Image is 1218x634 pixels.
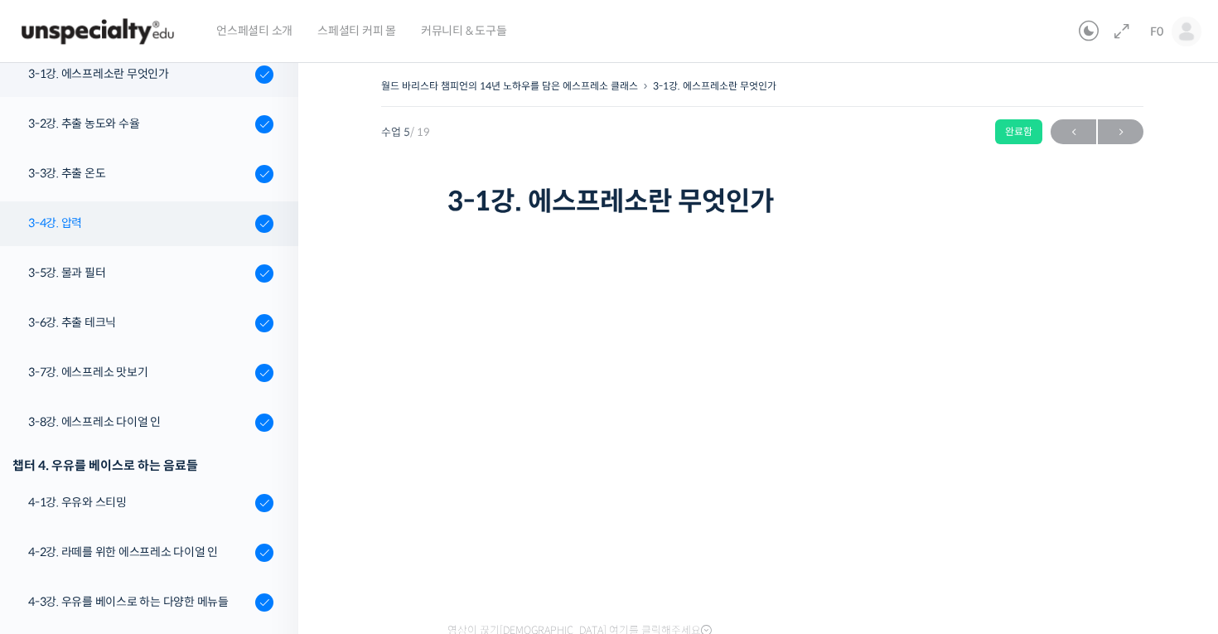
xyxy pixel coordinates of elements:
[1051,121,1096,143] span: ←
[152,522,172,535] span: 대화
[410,125,430,139] span: / 19
[381,127,430,138] span: 수업 5
[28,543,250,561] div: 4-2강. 라떼를 위한 에스프레소 다이얼 인
[28,593,250,611] div: 4-3강. 우유를 베이스로 하는 다양한 메뉴들
[28,493,250,511] div: 4-1강. 우유와 스티밍
[447,186,1077,217] h1: 3-1강. 에스프레소란 무엇인가
[109,496,214,538] a: 대화
[52,521,62,535] span: 홈
[1051,119,1096,144] a: ←이전
[28,264,250,282] div: 3-5강. 물과 필터
[28,363,250,381] div: 3-7강. 에스프레소 맛보기
[28,214,250,232] div: 3-4강. 압력
[28,313,250,332] div: 3-6강. 추출 테크닉
[214,496,318,538] a: 설정
[381,80,638,92] a: 월드 바리스타 챔피언의 14년 노하우를 담은 에스프레소 클래스
[28,114,250,133] div: 3-2강. 추출 농도와 수율
[1098,121,1143,143] span: →
[28,65,250,83] div: 3-1강. 에스프레소란 무엇인가
[653,80,776,92] a: 3-1강. 에스프레소란 무엇인가
[28,413,250,431] div: 3-8강. 에스프레소 다이얼 인
[1098,119,1143,144] a: 다음→
[5,496,109,538] a: 홈
[995,119,1042,144] div: 완료함
[256,521,276,535] span: 설정
[12,454,273,477] div: 챕터 4. 우유를 베이스로 하는 음료들
[28,164,250,182] div: 3-3강. 추출 온도
[1150,24,1163,39] span: F0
